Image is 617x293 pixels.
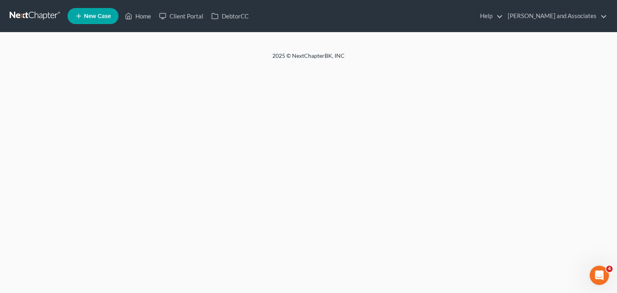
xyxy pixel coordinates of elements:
[606,266,613,272] span: 4
[121,9,155,23] a: Home
[476,9,503,23] a: Help
[67,8,118,24] new-legal-case-button: New Case
[590,266,609,285] iframe: Intercom live chat
[207,9,253,23] a: DebtorCC
[504,9,607,23] a: [PERSON_NAME] and Associates
[155,9,207,23] a: Client Portal
[80,52,537,66] div: 2025 © NextChapterBK, INC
